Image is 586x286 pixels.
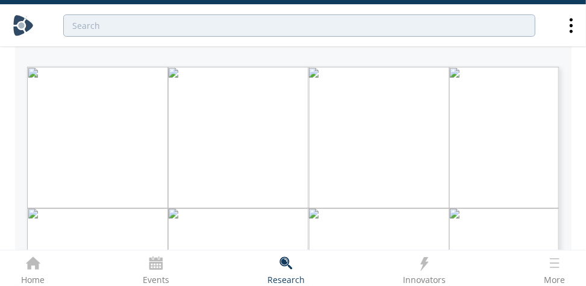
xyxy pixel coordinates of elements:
input: Advanced Search [63,14,535,37]
img: Home [13,15,34,36]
